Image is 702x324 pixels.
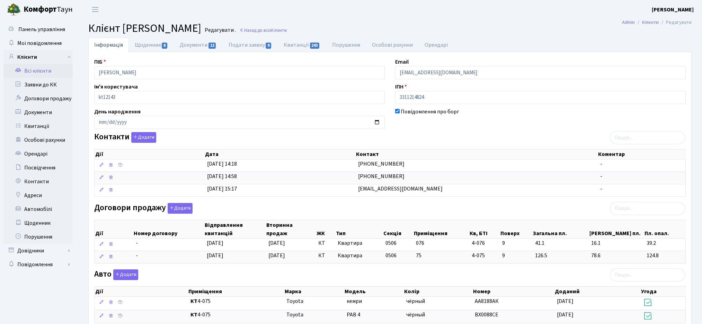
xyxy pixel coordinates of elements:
th: Модель [344,287,403,296]
span: Таун [24,4,73,16]
a: Додати [166,202,193,214]
input: Пошук... [610,131,685,144]
span: Клієнти [271,27,287,34]
th: Дії [95,287,188,296]
span: - [136,239,138,247]
th: Контакт [355,149,597,159]
a: Квитанції [3,119,73,133]
button: Переключити навігацію [87,4,104,15]
label: Email [395,58,409,66]
a: Орендарі [419,38,454,52]
span: 4-076 [472,239,497,247]
nav: breadcrumb [612,15,702,30]
a: Порушення [326,38,366,52]
span: 243 [310,43,320,49]
th: Угода [640,287,686,296]
a: Орендарі [3,147,73,161]
th: Загальна пл. [532,220,588,238]
th: Секція [383,220,413,238]
input: Пошук... [610,268,685,281]
a: Всі клієнти [3,64,73,78]
span: 4-075 [472,252,497,260]
a: Мої повідомлення [3,36,73,50]
a: Контакти [3,175,73,188]
span: 8 [162,43,167,49]
span: [DATE] [557,297,574,305]
li: Редагувати [659,19,692,26]
a: [PERSON_NAME] [652,6,694,14]
th: Поверх [500,220,533,238]
b: Комфорт [24,4,57,15]
small: Редагувати . [203,27,236,34]
label: Авто [94,269,138,280]
span: 0506 [385,239,397,247]
th: Доданий [554,287,640,296]
a: Посвідчення [3,161,73,175]
button: Авто [113,269,138,280]
span: 9 [502,239,530,247]
span: [PHONE_NUMBER] [358,160,405,168]
span: кемри [347,297,362,305]
span: 9 [502,252,530,260]
a: Повідомлення [3,258,73,271]
a: Особові рахунки [3,133,73,147]
span: 9 [266,43,271,49]
span: 78.6 [591,252,641,260]
span: 076 [416,239,424,247]
label: Договори продажу [94,203,193,214]
button: Контакти [131,132,156,143]
span: [DATE] [268,239,285,247]
th: Приміщення [188,287,284,296]
th: Марка [284,287,344,296]
a: Панель управління [3,22,73,36]
a: Admin [622,19,635,26]
span: Квартира [338,252,380,260]
span: 39.2 [647,239,683,247]
span: 41.1 [535,239,586,247]
span: [DATE] 14:18 [207,160,237,168]
b: КТ [190,311,197,318]
th: Колір [403,287,472,296]
th: Дії [95,149,204,159]
span: 75 [416,252,421,259]
span: АА8188АК [475,297,499,305]
label: ПІБ [94,58,106,66]
span: 0506 [385,252,397,259]
th: Номер договору [133,220,204,238]
a: Документи [3,105,73,119]
span: КТ [318,252,332,260]
span: чёрный [406,297,425,305]
label: Контакти [94,132,156,143]
span: Toyota [286,311,303,318]
label: Повідомлення про борг [401,108,459,116]
a: Договори продажу [3,92,73,105]
th: ЖК [316,220,335,238]
span: [DATE] 15:17 [207,185,237,193]
a: Додати [130,131,156,143]
a: Клієнти [642,19,659,26]
span: - [600,185,602,193]
a: Додати [112,268,138,280]
a: Подати заявку [223,38,278,52]
button: Договори продажу [168,203,193,214]
a: Щоденник [129,38,174,52]
label: День народження [94,108,141,116]
span: - [600,173,602,180]
a: Автомобілі [3,202,73,216]
span: [DATE] [207,239,223,247]
th: Тип [335,220,383,238]
b: КТ [190,297,197,305]
a: Порушення [3,230,73,244]
th: Приміщення [413,220,469,238]
th: Відправлення квитанцій [204,220,266,238]
span: [DATE] 14:58 [207,173,237,180]
a: Адреси [3,188,73,202]
span: 4-075 [190,311,281,319]
span: [DATE] [557,311,574,318]
span: Панель управління [18,26,65,33]
span: [DATE] [268,252,285,259]
a: Довідники [3,244,73,258]
th: Коментар [597,149,685,159]
a: Щоденник [3,216,73,230]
